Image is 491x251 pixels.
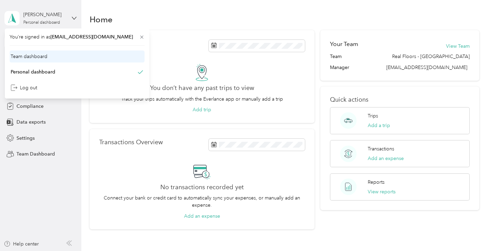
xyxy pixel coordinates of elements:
[50,34,133,40] span: [EMAIL_ADDRESS][DOMAIN_NAME]
[90,16,113,23] h1: Home
[368,179,385,186] p: Reports
[160,184,244,191] h2: No transactions recorded yet
[150,84,254,92] h2: You don’t have any past trips to view
[16,118,46,126] span: Data exports
[23,21,60,25] div: Personal dashboard
[121,95,283,103] p: Track your trips automatically with the Everlance app or manually add a trip
[11,84,37,91] div: Log out
[330,96,469,103] p: Quick actions
[386,65,467,70] span: [EMAIL_ADDRESS][DOMAIN_NAME]
[368,188,396,195] button: View reports
[10,33,145,41] span: You’re signed in as
[392,53,470,60] span: Real Floors - [GEOGRAPHIC_DATA]
[453,213,491,251] iframe: Everlance-gr Chat Button Frame
[16,150,55,158] span: Team Dashboard
[330,64,349,71] span: Manager
[11,53,47,60] div: Team dashboard
[99,139,163,146] p: Transactions Overview
[99,194,305,209] p: Connect your bank or credit card to automatically sync your expenses, or manually add an expense.
[184,213,220,220] button: Add an expense
[368,112,378,119] p: Trips
[16,103,44,110] span: Compliance
[23,11,66,18] div: [PERSON_NAME]
[368,122,390,129] button: Add a trip
[368,155,404,162] button: Add an expense
[16,135,35,142] span: Settings
[193,106,211,113] button: Add trip
[4,240,39,248] button: Help center
[330,53,342,60] span: Team
[330,40,358,48] h2: Your Team
[446,43,470,50] button: View Team
[11,68,55,76] div: Personal dashboard
[368,145,394,152] p: Transactions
